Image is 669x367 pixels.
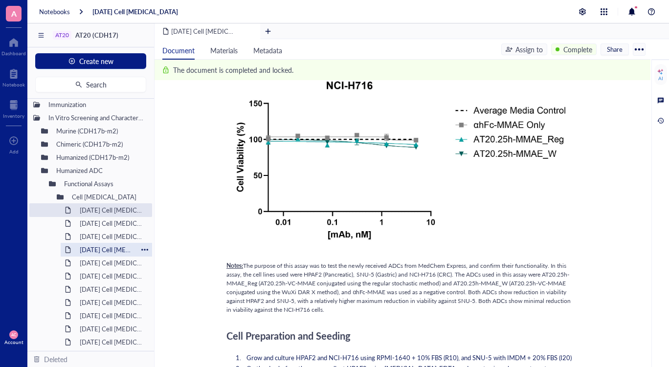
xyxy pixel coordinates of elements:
[44,98,148,111] div: Immunization
[226,261,243,270] span: Notes:
[4,339,23,345] div: Account
[35,77,146,92] button: Search
[607,45,623,54] span: Share
[75,269,148,283] div: [DATE] Cell [MEDICAL_DATA]
[601,43,629,55] button: Share
[75,322,148,336] div: [DATE] Cell [MEDICAL_DATA] (MMAE)
[52,137,148,151] div: Chimeric (CDH17b-m2)
[35,53,146,69] button: Create new
[75,216,148,230] div: [DATE] Cell [MEDICAL_DATA]
[210,45,238,55] span: Materials
[226,329,351,343] span: Cell Preparation and Seeding
[226,261,572,314] span: The purpose of this assay was to test the newly received ADCs from MedChem Express, and confirm t...
[44,111,148,125] div: In Vitro Screening and Characterization
[515,44,543,55] div: Assign to
[2,82,25,87] div: Notebook
[86,81,107,88] span: Search
[75,309,148,323] div: [DATE] Cell [MEDICAL_DATA] (MMAE)
[2,66,25,87] a: Notebook
[55,32,69,39] div: AT20
[52,164,148,177] div: Humanized ADC
[79,57,113,65] span: Create new
[60,348,148,362] div: Binding Assays
[92,7,178,16] a: [DATE] Cell [MEDICAL_DATA]
[52,124,148,138] div: Murine (CDH17b-m2)
[226,71,575,249] img: genemod-experiment-image
[162,45,195,55] span: Document
[173,65,293,75] div: The document is completed and locked.
[75,296,148,309] div: [DATE] Cell [MEDICAL_DATA] (MMAE)
[75,203,148,217] div: [DATE] Cell [MEDICAL_DATA]
[75,243,137,257] div: [DATE] Cell [MEDICAL_DATA]
[253,45,282,55] span: Metadata
[75,335,148,349] div: [DATE] Cell [MEDICAL_DATA]
[60,177,148,191] div: Functional Assays
[75,230,148,243] div: [DATE] Cell [MEDICAL_DATA]
[11,332,17,337] span: AC
[658,75,663,81] div: AI
[3,113,24,119] div: Inventory
[52,151,148,164] div: Humanized (CDH17b-m2)
[1,50,26,56] div: Dashboard
[67,190,148,204] div: Cell [MEDICAL_DATA]
[1,35,26,56] a: Dashboard
[563,44,592,55] div: Complete
[44,354,67,365] div: Deleted
[75,282,148,296] div: [DATE] Cell [MEDICAL_DATA]
[246,353,572,362] span: Grow and culture HPAF2 and NCI-H716 using RPMI-1640 + 10% FBS (R10), and SNU-5 with IMDM + 20% FB...
[75,256,148,270] div: [DATE] Cell [MEDICAL_DATA]
[9,149,19,154] div: Add
[39,7,70,16] a: Notebooks
[75,30,118,40] span: AT20 (CDH17)
[3,97,24,119] a: Inventory
[11,7,17,20] span: A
